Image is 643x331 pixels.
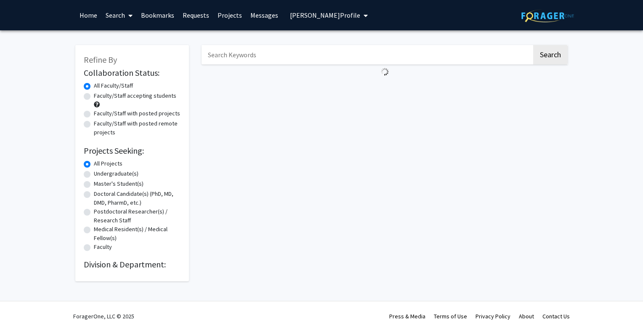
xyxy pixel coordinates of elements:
[476,312,510,320] a: Privacy Policy
[94,179,143,188] label: Master's Student(s)
[533,45,568,64] button: Search
[94,159,122,168] label: All Projects
[101,0,137,30] a: Search
[246,0,282,30] a: Messages
[519,312,534,320] a: About
[94,119,181,137] label: Faculty/Staff with posted remote projects
[542,312,570,320] a: Contact Us
[94,81,133,90] label: All Faculty/Staff
[202,79,568,99] nav: Page navigation
[75,0,101,30] a: Home
[84,54,117,65] span: Refine By
[73,302,134,331] div: ForagerOne, LLC © 2025
[389,312,425,320] a: Press & Media
[178,0,213,30] a: Requests
[84,259,181,270] h2: Division & Department:
[94,243,112,251] label: Faculty
[94,91,176,100] label: Faculty/Staff accepting students
[521,9,574,22] img: ForagerOne Logo
[290,11,360,19] span: [PERSON_NAME] Profile
[377,64,392,79] img: Loading
[84,146,181,156] h2: Projects Seeking:
[94,207,181,225] label: Postdoctoral Researcher(s) / Research Staff
[94,109,180,118] label: Faculty/Staff with posted projects
[434,312,467,320] a: Terms of Use
[84,68,181,78] h2: Collaboration Status:
[202,45,532,64] input: Search Keywords
[137,0,178,30] a: Bookmarks
[213,0,246,30] a: Projects
[94,225,181,243] label: Medical Resident(s) / Medical Fellow(s)
[94,169,138,178] label: Undergraduate(s)
[94,190,181,207] label: Doctoral Candidate(s) (PhD, MD, DMD, PharmD, etc.)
